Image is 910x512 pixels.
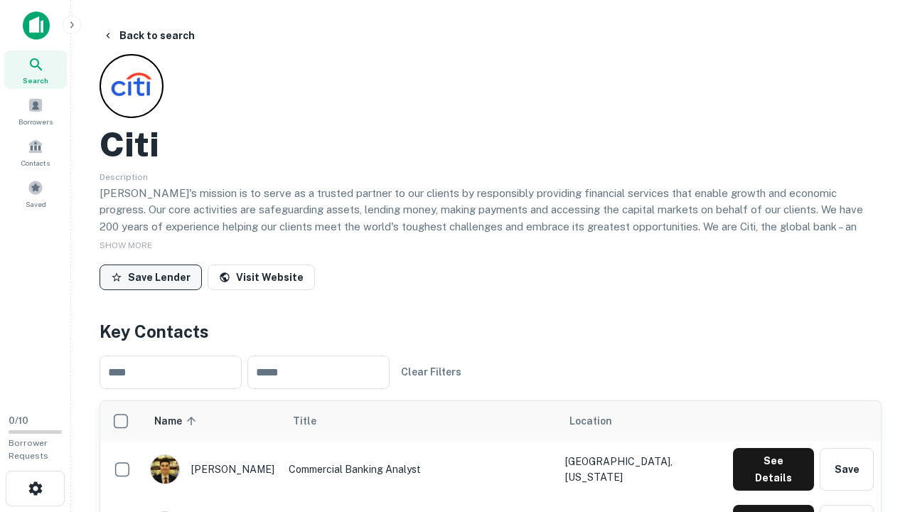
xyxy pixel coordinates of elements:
button: Back to search [97,23,200,48]
button: Save Lender [100,265,202,290]
h4: Key Contacts [100,319,882,344]
button: Save [820,448,874,491]
span: 0 / 10 [9,415,28,426]
span: SHOW MORE [100,240,152,250]
span: Name [154,412,200,430]
span: Description [100,172,148,182]
img: capitalize-icon.png [23,11,50,40]
span: Borrowers [18,116,53,127]
td: [GEOGRAPHIC_DATA], [US_STATE] [558,441,726,498]
h2: Citi [100,124,159,165]
th: Location [558,401,726,441]
button: Clear Filters [395,359,467,385]
td: Commercial Banking Analyst [282,441,558,498]
span: Title [293,412,335,430]
a: Borrowers [4,92,67,130]
a: Contacts [4,133,67,171]
a: Visit Website [208,265,315,290]
a: Search [4,50,67,89]
iframe: Chat Widget [839,398,910,466]
span: Contacts [21,157,50,169]
div: [PERSON_NAME] [150,454,274,484]
p: [PERSON_NAME]'s mission is to serve as a trusted partner to our clients by responsibly providing ... [100,185,882,269]
button: See Details [733,448,814,491]
span: Location [569,412,612,430]
span: Borrower Requests [9,438,48,461]
a: Saved [4,174,67,213]
span: Search [23,75,48,86]
span: Saved [26,198,46,210]
img: 1753279374948 [151,455,179,484]
th: Title [282,401,558,441]
th: Name [143,401,282,441]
